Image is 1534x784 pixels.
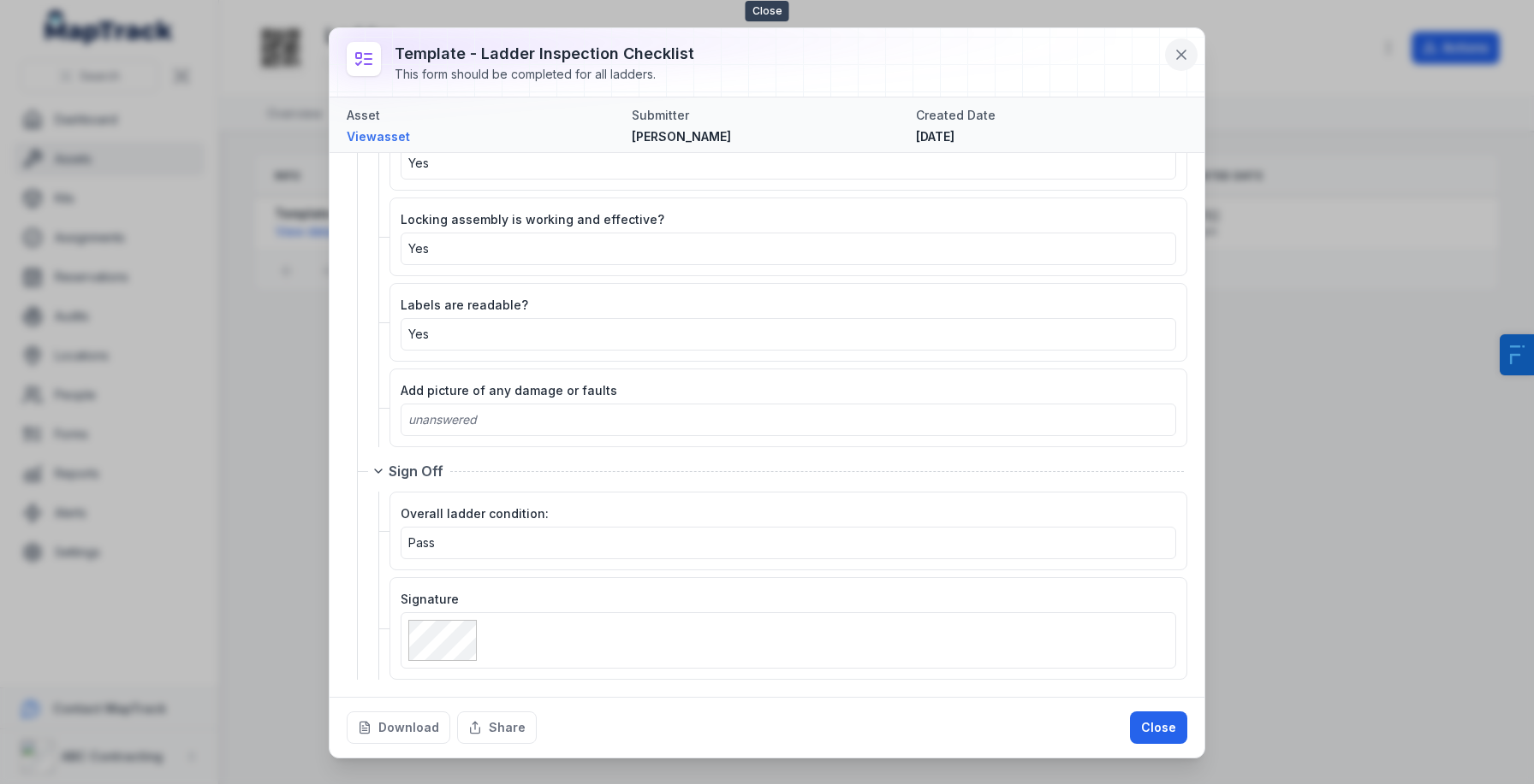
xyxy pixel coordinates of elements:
button: Download [347,711,450,744]
button: Share [457,711,537,744]
span: Signature [401,592,459,606]
time: 12/06/2025, 2:15:16 pm [916,129,954,144]
span: Asset [347,108,380,122]
span: Add picture of any damage or faults [401,383,617,398]
span: [DATE] [916,129,954,144]
span: Yes [408,156,429,170]
span: Overall ladder condition: [401,506,549,521]
div: This form should be completed for all ladders. [395,66,694,83]
span: Submitter [632,108,689,122]
span: Yes [408,241,429,256]
span: Labels are readable? [401,298,528,312]
span: Close [746,1,789,21]
button: Close [1130,711,1187,744]
a: Viewasset [347,128,618,145]
span: Created Date [916,108,996,122]
span: unanswered [408,412,477,427]
span: [PERSON_NAME] [632,129,731,144]
h3: Template - Ladder Inspection Checklist [395,42,694,66]
span: Locking assembly is working and effective? [401,212,664,227]
span: Sign Off [389,461,443,481]
span: Pass [408,535,435,550]
span: Yes [408,327,429,341]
